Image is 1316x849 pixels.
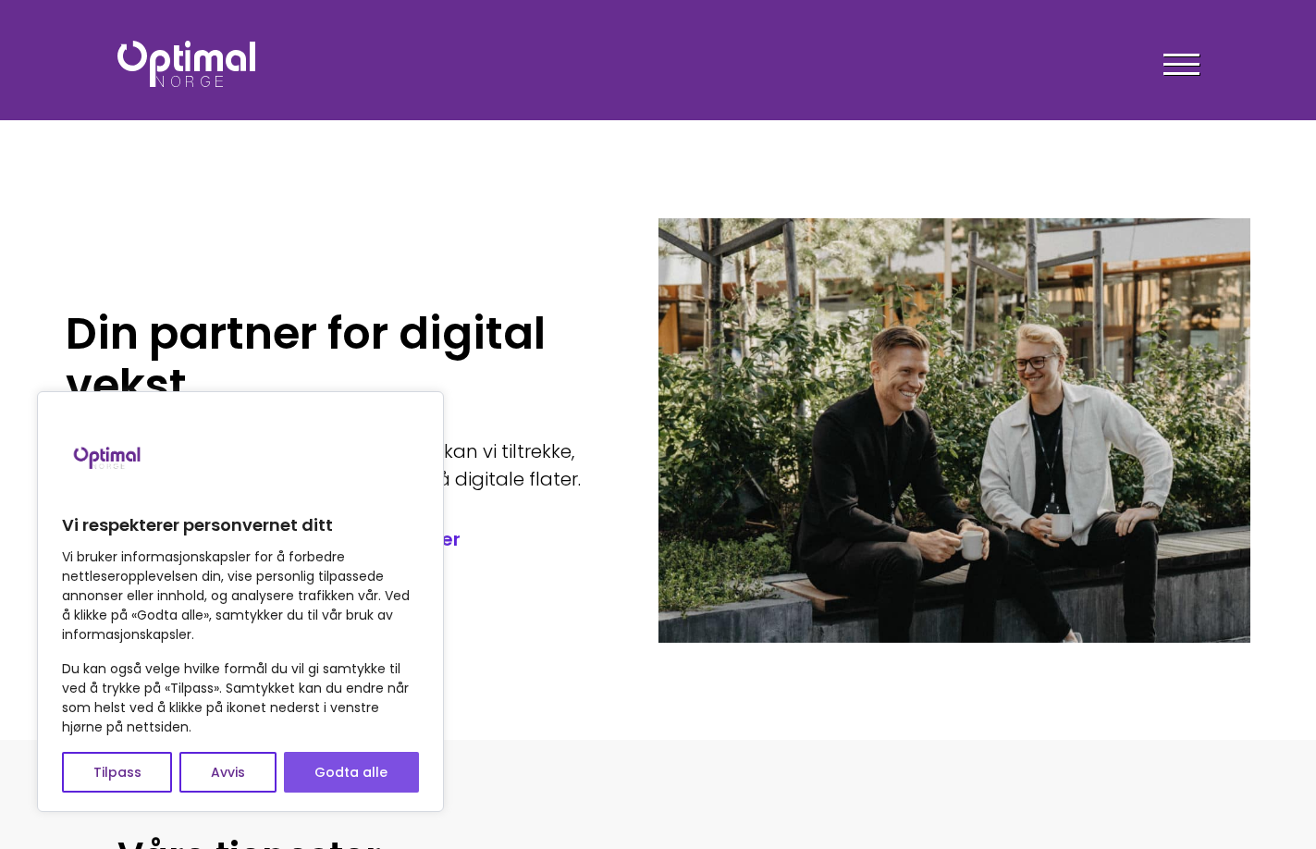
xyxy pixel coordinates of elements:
button: Godta alle [284,752,419,793]
img: Brand logo [62,411,154,503]
button: Tilpass [62,752,172,793]
div: Vi respekterer personvernet ditt [37,391,444,812]
img: Optimal Norge [117,41,255,87]
button: Avvis [179,752,276,793]
h1: Din partner for digital vekst [66,308,602,412]
p: Vi bruker informasjonskapsler for å forbedre nettleseropplevelsen din, vise personlig tilpassede ... [62,548,419,645]
p: Du kan også velge hvilke formål du vil gi samtykke til ved å trykke på «Tilpass». Samtykket kan d... [62,659,419,737]
p: Vi respekterer personvernet ditt [62,514,419,536]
